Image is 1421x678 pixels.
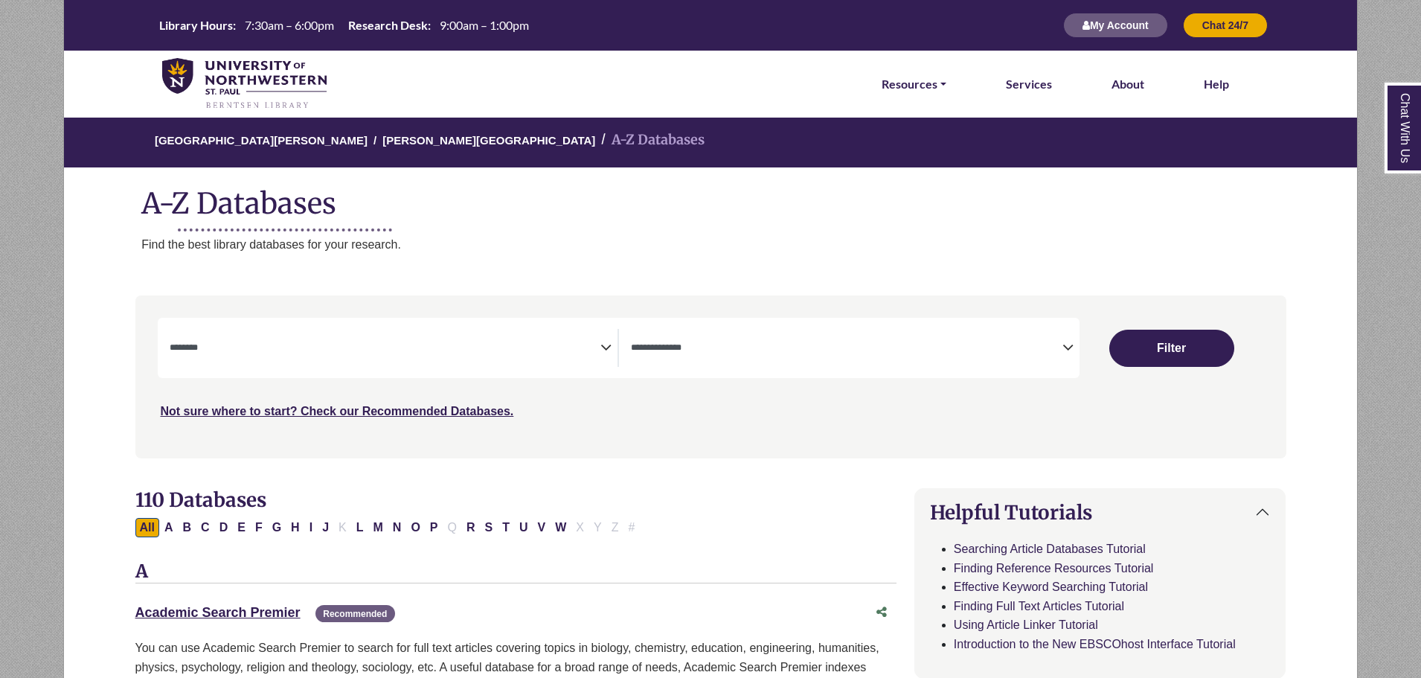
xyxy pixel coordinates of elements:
button: Filter Results T [498,518,514,537]
th: Library Hours: [153,17,237,33]
a: Using Article Linker Tutorial [954,618,1098,631]
a: Services [1006,74,1052,94]
button: Filter Results W [551,518,571,537]
a: Help [1204,74,1229,94]
button: Helpful Tutorials [915,489,1286,536]
a: Finding Full Text Articles Tutorial [954,600,1124,613]
button: Filter Results C [196,518,214,537]
a: Chat 24/7 [1183,19,1268,31]
button: Filter Results M [368,518,387,537]
img: library_home [162,58,327,110]
a: [PERSON_NAME][GEOGRAPHIC_DATA] [382,132,595,147]
button: Filter Results V [533,518,551,537]
li: A-Z Databases [595,129,705,151]
a: Academic Search Premier [135,605,301,620]
textarea: Search [170,343,601,355]
button: All [135,518,159,537]
button: Filter Results E [233,518,250,537]
button: Submit for Search Results [1109,330,1234,367]
button: Filter Results I [305,518,317,537]
a: Not sure where to start? Check our Recommended Databases. [161,405,514,418]
a: [GEOGRAPHIC_DATA][PERSON_NAME] [155,132,368,147]
textarea: Search [631,343,1062,355]
button: Filter Results O [406,518,424,537]
button: Filter Results U [515,518,533,537]
button: Filter Results J [318,518,333,537]
a: Finding Reference Resources Tutorial [954,562,1154,575]
button: Filter Results A [160,518,178,537]
a: Resources [882,74,946,94]
a: About [1112,74,1144,94]
span: 9:00am – 1:00pm [440,18,529,32]
span: Recommended [315,605,394,622]
span: 110 Databases [135,487,266,512]
nav: breadcrumb [63,116,1357,167]
span: 7:30am – 6:00pm [245,18,334,32]
button: Filter Results R [462,518,480,537]
button: Filter Results F [251,518,267,537]
a: My Account [1063,19,1168,31]
a: Effective Keyword Searching Tutorial [954,581,1148,593]
div: Alpha-list to filter by first letter of database name [135,520,641,533]
a: Searching Article Databases Tutorial [954,543,1146,555]
button: Filter Results G [268,518,286,537]
button: Filter Results D [215,518,233,537]
h3: A [135,561,896,583]
button: Chat 24/7 [1183,13,1268,38]
button: Filter Results L [352,518,368,537]
button: Filter Results P [426,518,443,537]
a: Introduction to the New EBSCOhost Interface Tutorial [954,638,1236,650]
button: Filter Results B [179,518,196,537]
button: Filter Results N [388,518,406,537]
button: Share this database [867,598,896,627]
h1: A-Z Databases [64,175,1357,220]
th: Research Desk: [342,17,432,33]
button: Filter Results S [481,518,498,537]
button: My Account [1063,13,1168,38]
nav: Search filters [135,295,1286,458]
button: Filter Results H [286,518,304,537]
table: Hours Today [153,17,535,31]
p: Find the best library databases for your research. [141,235,1357,255]
a: Hours Today [153,17,535,34]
